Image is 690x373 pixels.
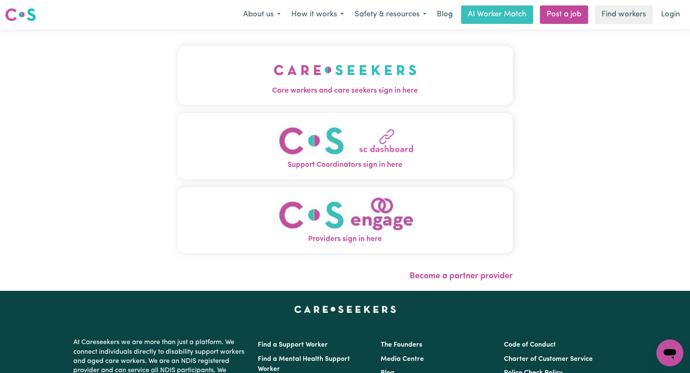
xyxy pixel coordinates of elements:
span: Care workers and care seekers sign in here [178,85,513,96]
a: Login [656,5,685,24]
button: Support Coordinators sign in here [178,113,513,179]
span: Support Coordinators sign in here [178,160,513,171]
a: Find workers [595,5,653,24]
a: Post a job [540,5,588,24]
a: Find a Support Worker [258,342,328,348]
button: How it works [286,6,349,23]
button: About us [238,6,286,23]
a: Careseekers home page [294,306,396,313]
a: Careseekers logo [5,5,36,24]
button: Providers sign in here [178,187,513,253]
button: Care workers and care seekers sign in here [178,46,513,105]
a: Code of Conduct [504,342,556,348]
a: Find a Mental Health Support Worker [258,356,350,373]
a: Become a partner provider [410,272,513,280]
button: Safety & resources [349,6,432,23]
a: Charter of Customer Service [504,356,593,363]
a: Media Centre [381,356,424,363]
img: Careseekers logo [5,7,36,22]
span: Providers sign in here [178,234,513,245]
a: AI Worker Match [461,5,533,24]
a: The Founders [381,342,422,348]
a: Blog [432,5,458,24]
iframe: Button to launch messaging window [656,339,683,366]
